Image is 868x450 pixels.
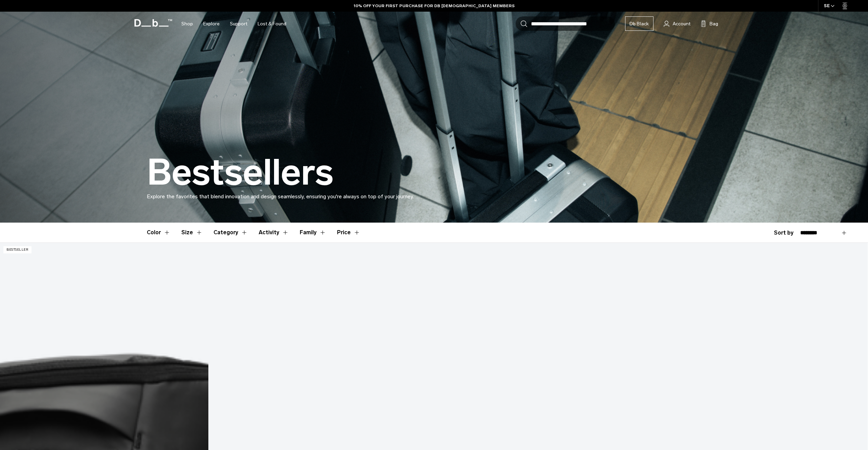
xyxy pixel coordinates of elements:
[181,223,203,242] button: Toggle Filter
[147,223,170,242] button: Toggle Filter
[259,223,289,242] button: Toggle Filter
[3,246,31,253] p: Bestseller
[147,153,334,192] h1: Bestsellers
[300,223,326,242] button: Toggle Filter
[203,12,220,36] a: Explore
[625,16,653,31] a: Db Black
[701,20,718,28] button: Bag
[181,12,193,36] a: Shop
[147,193,414,200] span: Explore the favorites that blend innovation and design seamlessly, ensuring you're always on top ...
[710,20,718,27] span: Bag
[664,20,690,28] a: Account
[213,223,248,242] button: Toggle Filter
[673,20,690,27] span: Account
[354,3,515,9] a: 10% OFF YOUR FIRST PURCHASE FOR DB [DEMOGRAPHIC_DATA] MEMBERS
[230,12,247,36] a: Support
[337,223,360,242] button: Toggle Price
[176,12,292,36] nav: Main Navigation
[258,12,286,36] a: Lost & Found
